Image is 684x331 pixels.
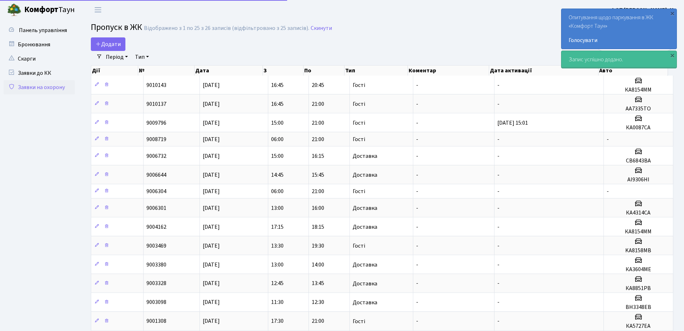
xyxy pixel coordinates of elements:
span: - [416,135,418,143]
a: Скарги [4,52,75,66]
span: 9004162 [146,223,166,231]
h5: КА8851РВ [607,285,670,292]
th: Тип [344,66,408,76]
th: № [138,66,195,76]
h5: КА8154ММ [607,87,670,93]
div: × [669,10,676,17]
span: Гості [353,120,365,126]
span: [DATE] [203,204,220,212]
span: Доставка [353,172,377,178]
span: - [497,81,499,89]
a: Заявки на охорону [4,80,75,94]
span: 21:00 [312,135,324,143]
a: Заявки до КК [4,66,75,80]
div: × [669,52,676,59]
span: 19:30 [312,242,324,250]
span: [DATE] [203,187,220,195]
span: 17:15 [271,223,284,231]
span: - [497,299,499,306]
span: [DATE] [203,242,220,250]
h5: АІ9306НІ [607,176,670,183]
a: Додати [91,37,125,51]
span: Доставка [353,281,377,286]
span: Доставка [353,262,377,268]
span: - [416,81,418,89]
span: Таун [24,4,75,16]
th: Дата [195,66,263,76]
span: [DATE] 15:01 [497,119,528,127]
span: - [497,317,499,325]
span: 21:00 [312,187,324,195]
span: - [607,187,609,195]
span: - [416,299,418,306]
span: 9003098 [146,299,166,306]
span: [DATE] [203,261,220,269]
span: 15:00 [271,119,284,127]
span: - [416,119,418,127]
div: Запис успішно додано. [561,51,677,68]
span: 21:00 [312,100,324,108]
span: Гості [353,243,365,249]
h5: КА8154ММ [607,228,670,235]
span: Гості [353,319,365,324]
a: Голосувати [569,36,669,45]
span: 16:15 [312,152,324,160]
span: 18:15 [312,223,324,231]
span: - [497,223,499,231]
span: [DATE] [203,81,220,89]
span: 12:45 [271,280,284,288]
th: Коментар [408,66,489,76]
span: [DATE] [203,299,220,306]
span: 9006732 [146,152,166,160]
span: [DATE] [203,135,220,143]
span: 06:00 [271,135,284,143]
span: Панель управління [19,26,67,34]
th: По [304,66,344,76]
span: 16:45 [271,81,284,89]
span: Гості [353,101,365,107]
span: 11:30 [271,299,284,306]
span: 9006301 [146,204,166,212]
span: - [416,223,418,231]
a: Скинути [311,25,332,32]
span: - [497,171,499,179]
th: Дата активації [489,66,598,76]
span: 13:30 [271,242,284,250]
span: 06:00 [271,187,284,195]
span: [DATE] [203,100,220,108]
span: Додати [95,40,121,48]
span: - [416,242,418,250]
span: - [416,261,418,269]
span: [DATE] [203,317,220,325]
span: 16:00 [312,204,324,212]
div: Відображено з 1 по 25 з 26 записів (відфільтровано з 25 записів). [144,25,309,32]
span: - [416,100,418,108]
span: 12:30 [312,299,324,306]
span: 9001308 [146,317,166,325]
th: З [263,66,304,76]
span: [DATE] [203,119,220,127]
span: Доставка [353,224,377,230]
h5: КА3604МЕ [607,266,670,273]
h5: КА4314СА [607,210,670,216]
span: [DATE] [203,171,220,179]
span: - [497,242,499,250]
span: 9009796 [146,119,166,127]
span: Доставка [353,205,377,211]
span: - [497,152,499,160]
span: - [607,135,609,143]
span: - [497,204,499,212]
span: Гості [353,188,365,194]
span: - [416,317,418,325]
span: Доставка [353,300,377,305]
span: 16:45 [271,100,284,108]
span: - [416,152,418,160]
a: Тип [132,51,152,63]
span: 9008719 [146,135,166,143]
span: 13:45 [312,280,324,288]
h5: КА5727EA [607,323,670,330]
span: 9003328 [146,280,166,288]
a: Період [103,51,131,63]
h5: ВН3348ЕВ [607,304,670,311]
a: Бронювання [4,37,75,52]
